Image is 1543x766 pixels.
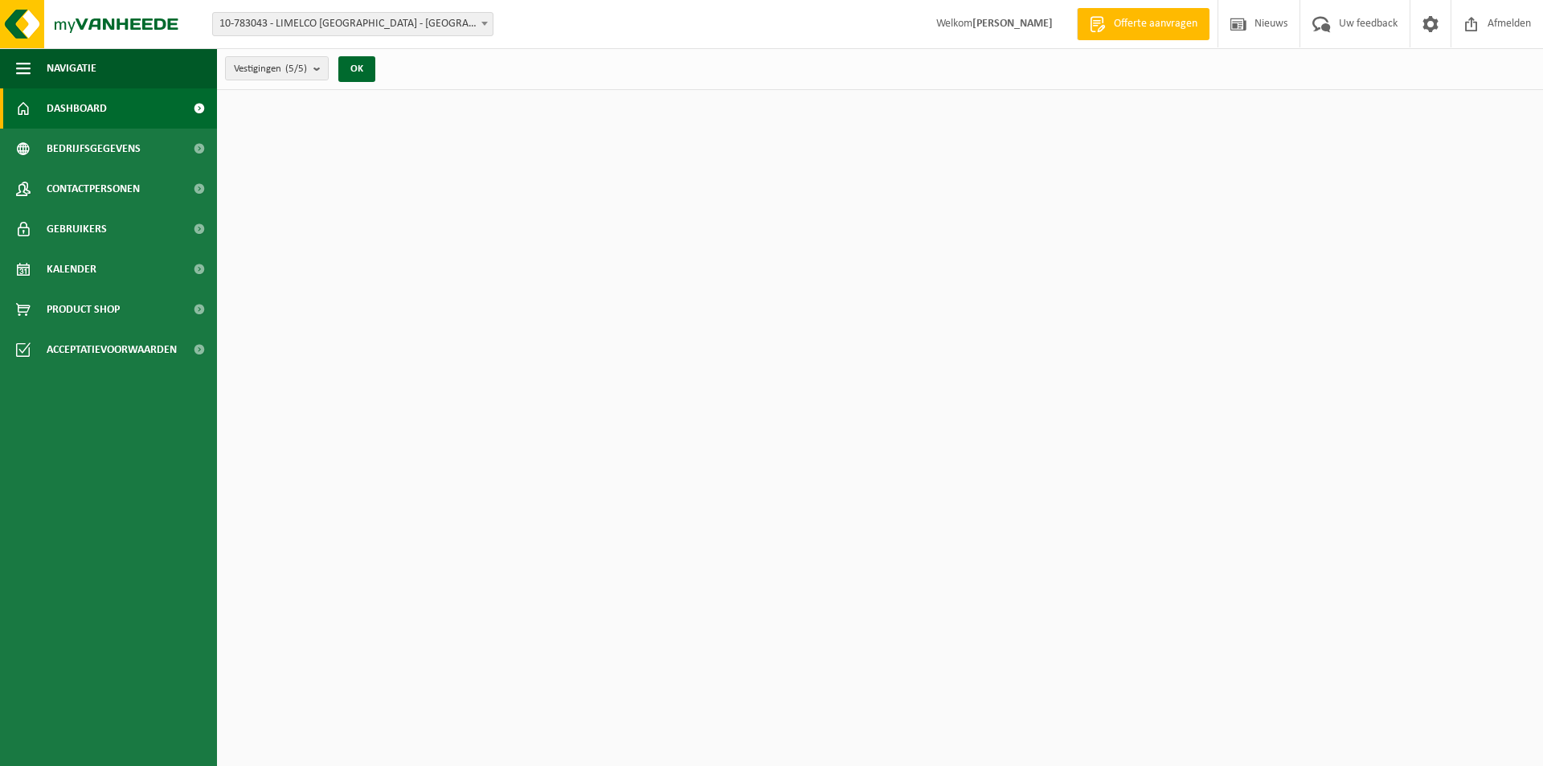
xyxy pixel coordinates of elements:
a: Offerte aanvragen [1077,8,1209,40]
strong: [PERSON_NAME] [972,18,1053,30]
button: Vestigingen(5/5) [225,56,329,80]
span: Product Shop [47,289,120,330]
span: Bedrijfsgegevens [47,129,141,169]
count: (5/5) [285,63,307,74]
span: Vestigingen [234,57,307,81]
span: 10-783043 - LIMELCO NV - ZONHOVEN [213,13,493,35]
span: Dashboard [47,88,107,129]
span: Contactpersonen [47,169,140,209]
span: Navigatie [47,48,96,88]
span: 10-783043 - LIMELCO NV - ZONHOVEN [212,12,493,36]
span: Acceptatievoorwaarden [47,330,177,370]
button: OK [338,56,375,82]
span: Gebruikers [47,209,107,249]
span: Kalender [47,249,96,289]
span: Offerte aanvragen [1110,16,1201,32]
